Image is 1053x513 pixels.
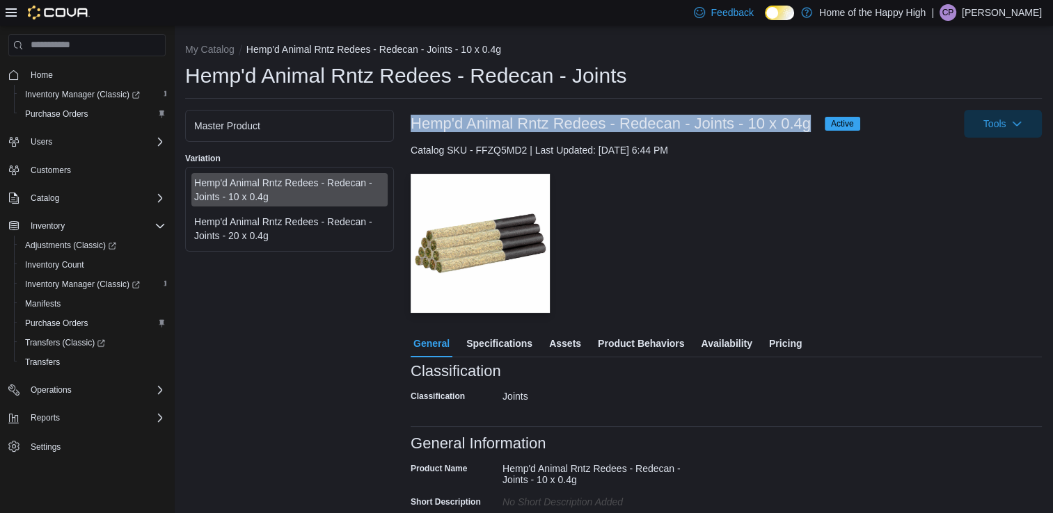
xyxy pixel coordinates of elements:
[185,153,221,164] label: Variation
[19,106,94,122] a: Purchase Orders
[598,329,684,357] span: Product Behaviors
[19,86,166,103] span: Inventory Manager (Classic)
[25,240,116,251] span: Adjustments (Classic)
[185,62,626,90] h1: Hemp'd Animal Rntz Redees - Redecan - Joints
[14,85,171,104] a: Inventory Manager (Classic)
[25,437,166,455] span: Settings
[8,59,166,493] nav: Complex example
[25,108,88,120] span: Purchase Orders
[825,117,860,131] span: Active
[25,161,166,179] span: Customers
[19,276,145,293] a: Inventory Manager (Classic)
[19,237,122,254] a: Adjustments (Classic)
[19,295,66,312] a: Manifests
[502,385,689,402] div: Joints
[19,237,166,254] span: Adjustments (Classic)
[25,409,65,426] button: Reports
[411,363,501,380] h3: Classification
[25,133,58,150] button: Users
[942,4,954,21] span: CP
[411,463,467,474] label: Product Name
[25,218,166,234] span: Inventory
[19,315,166,332] span: Purchase Orders
[31,412,60,423] span: Reports
[940,4,956,21] div: Carter Petras
[19,86,145,103] a: Inventory Manager (Classic)
[28,6,90,19] img: Cova
[3,436,171,456] button: Settings
[31,165,71,176] span: Customers
[466,329,532,357] span: Specifications
[3,380,171,400] button: Operations
[25,66,166,83] span: Home
[25,318,88,329] span: Purchase Orders
[14,275,171,294] a: Inventory Manager (Classic)
[769,329,802,357] span: Pricing
[14,294,171,313] button: Manifests
[25,259,84,270] span: Inventory Count
[411,143,1042,157] div: Catalog SKU - FFZQ5MD2 | Last Updated: [DATE] 6:44 PM
[411,496,481,507] label: Short Description
[31,136,52,147] span: Users
[25,357,60,368] span: Transfers
[25,439,66,455] a: Settings
[19,256,90,273] a: Inventory Count
[411,435,546,452] h3: General Information
[25,67,58,83] a: Home
[185,42,1042,59] nav: An example of EuiBreadcrumbs
[19,334,166,351] span: Transfers (Classic)
[246,44,501,55] button: Hemp'd Animal Rntz Redees - Redecan - Joints - 10 x 0.4g
[31,70,53,81] span: Home
[831,117,854,130] span: Active
[931,4,934,21] p: |
[14,255,171,275] button: Inventory Count
[25,409,166,426] span: Reports
[502,457,689,485] div: Hemp'd Animal Rntz Redees - Redecan - Joints - 10 x 0.4g
[3,216,171,236] button: Inventory
[19,354,166,370] span: Transfers
[194,215,385,243] div: Hemp'd Animal Rntz Redees - Redecan - Joints - 20 x 0.4g
[19,256,166,273] span: Inventory Count
[19,295,166,312] span: Manifests
[25,279,140,290] span: Inventory Manager (Classic)
[14,333,171,352] a: Transfers (Classic)
[31,220,65,231] span: Inventory
[14,313,171,333] button: Purchase Orders
[25,382,166,398] span: Operations
[3,408,171,427] button: Reports
[25,162,77,179] a: Customers
[25,218,70,234] button: Inventory
[31,384,72,396] span: Operations
[25,382,77,398] button: Operations
[25,89,140,100] span: Inventory Manager (Classic)
[19,334,111,351] a: Transfers (Classic)
[19,354,65,370] a: Transfers
[502,491,689,507] div: No Short Description added
[411,391,465,402] label: Classification
[25,190,166,206] span: Catalog
[14,104,171,124] button: Purchase Orders
[31,193,59,204] span: Catalog
[25,133,166,150] span: Users
[31,441,61,453] span: Settings
[549,329,581,357] span: Assets
[962,4,1042,21] p: [PERSON_NAME]
[411,174,550,313] img: Image for Hemp'd Animal Rntz Redees - Redecan - Joints - 10 x 0.4g
[3,65,171,85] button: Home
[185,44,235,55] button: My Catalog
[3,160,171,180] button: Customers
[14,352,171,372] button: Transfers
[819,4,926,21] p: Home of the Happy High
[964,110,1042,138] button: Tools
[25,337,105,348] span: Transfers (Classic)
[3,188,171,208] button: Catalog
[19,106,166,122] span: Purchase Orders
[194,119,385,133] div: Master Product
[411,115,811,132] h3: Hemp'd Animal Rntz Redees - Redecan - Joints - 10 x 0.4g
[14,236,171,255] a: Adjustments (Classic)
[19,315,94,332] a: Purchase Orders
[194,176,385,204] div: Hemp'd Animal Rntz Redees - Redecan - Joints - 10 x 0.4g
[25,190,65,206] button: Catalog
[701,329,752,357] span: Availability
